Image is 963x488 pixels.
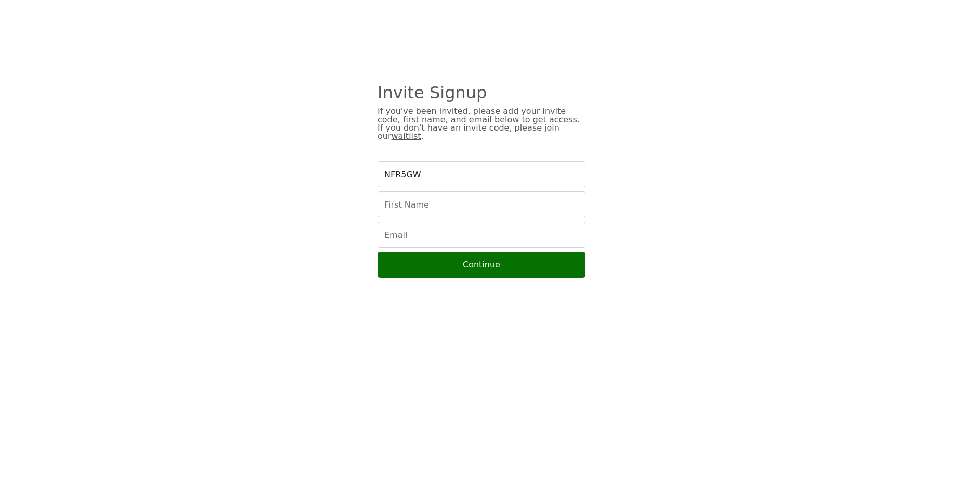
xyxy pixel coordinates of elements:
[378,191,585,217] input: First Name
[378,252,585,278] button: Continue
[392,131,421,141] a: waitlist
[378,88,585,97] div: Invite Signup
[378,222,585,248] input: Email
[378,161,585,187] input: Invite Code
[378,107,585,140] div: If you've been invited, please add your invite code, first name, and email below to get access. I...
